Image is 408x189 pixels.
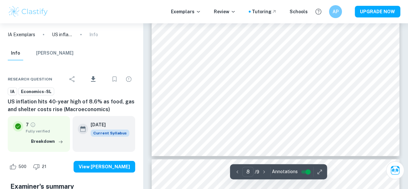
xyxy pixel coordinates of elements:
button: Breakdown [29,137,65,146]
h6: [DATE] [91,121,124,128]
div: Like [8,162,30,172]
p: Info [89,31,98,38]
div: Download [80,71,107,88]
button: [PERSON_NAME] [36,46,74,60]
button: AP [329,5,342,18]
button: Ask Clai [386,161,404,179]
span: Economics-SL [19,89,54,95]
a: IA [8,88,17,96]
div: This exemplar is based on the current syllabus. Feel free to refer to it for inspiration/ideas wh... [91,130,129,137]
img: Clastify logo [8,5,49,18]
button: UPGRADE NOW [355,6,400,17]
p: Exemplars [171,8,201,15]
span: Research question [8,76,52,82]
button: View [PERSON_NAME] [74,161,135,173]
p: 7 [26,121,29,128]
div: Bookmark [108,73,121,86]
span: Current Syllabus [91,130,129,137]
span: 500 [15,163,30,170]
p: Review [214,8,236,15]
p: US inflation hits 40-year high of 8.6% as food, gas and shelter costs rise (Macroeconomics) [52,31,73,38]
a: IA Exemplars [8,31,35,38]
button: Help and Feedback [313,6,324,17]
button: Info [8,46,23,60]
a: Grade fully verified [30,122,36,128]
span: Annotations [272,168,298,175]
a: Schools [290,8,308,15]
div: Dislike [31,162,50,172]
h6: AP [332,8,339,15]
a: Tutoring [252,8,277,15]
span: 21 [38,163,50,170]
h6: US inflation hits 40-year high of 8.6% as food, gas and shelter costs rise (Macroeconomics) [8,98,135,113]
div: Report issue [122,73,135,86]
p: / 9 [255,168,259,175]
div: Share [66,73,79,86]
span: IA [8,89,17,95]
a: Economics-SL [18,88,54,96]
span: Fully verified [26,128,65,134]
